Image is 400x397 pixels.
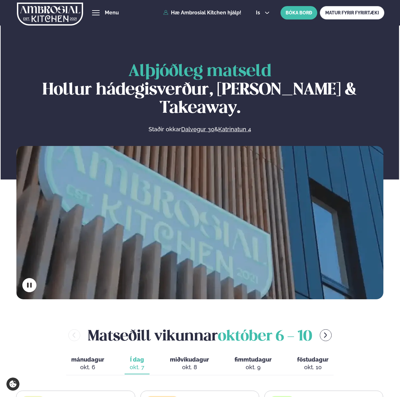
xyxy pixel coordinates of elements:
a: Katrinatun 4 [218,126,251,133]
span: október 6 - 10 [218,330,312,344]
button: Í dag okt. 7 [125,353,150,374]
a: Hæ Ambrosial Kitchen hjálp! [163,10,241,16]
button: fimmtudagur okt. 9 [229,353,277,374]
div: okt. 10 [297,363,328,371]
span: miðvikudagur [170,356,209,363]
p: Staðir okkar & [79,126,321,133]
button: hamburger [92,9,100,17]
a: Cookie settings [6,378,19,391]
a: MATUR FYRIR FYRIRTÆKI [320,6,384,19]
button: menu-btn-left [68,329,80,341]
button: föstudagur okt. 10 [292,353,334,374]
div: okt. 7 [130,363,144,371]
button: is [251,10,275,15]
span: is [256,10,262,15]
div: okt. 6 [71,363,104,371]
button: BÓKA BORÐ [281,6,317,19]
span: fimmtudagur [235,356,272,363]
div: okt. 9 [235,363,272,371]
div: okt. 8 [170,363,209,371]
span: mánudagur [71,356,104,363]
img: logo [17,1,83,27]
h2: Matseðill vikunnar [88,325,312,346]
span: föstudagur [297,356,328,363]
button: menu-btn-right [320,329,332,341]
a: Dalvegur 30 [181,126,214,133]
button: miðvikudagur okt. 8 [165,353,214,374]
span: Í dag [130,356,144,363]
span: Alþjóðleg matseld [128,64,271,80]
button: mánudagur okt. 6 [66,353,109,374]
h1: Hollur hádegisverður, [PERSON_NAME] & Takeaway. [16,63,383,118]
